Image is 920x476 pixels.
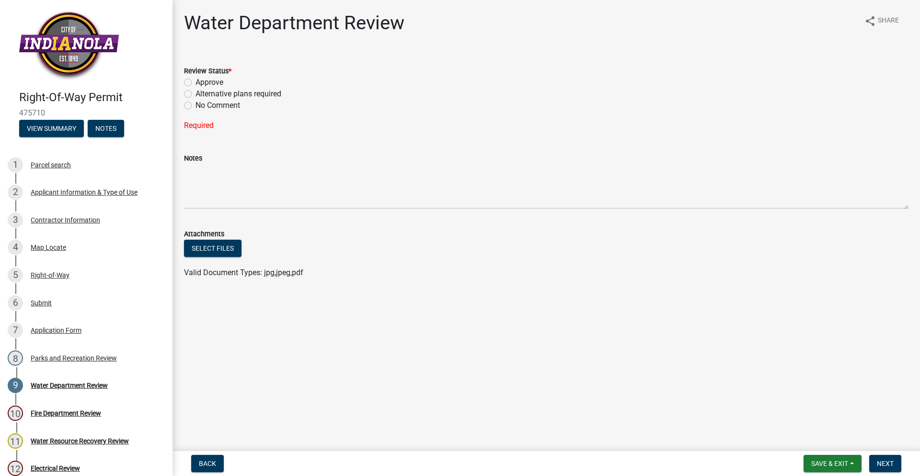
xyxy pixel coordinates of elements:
[864,15,876,27] i: share
[8,433,23,449] div: 11
[8,461,23,476] div: 12
[31,300,52,306] div: Submit
[8,157,23,173] div: 1
[195,88,281,100] label: Alternative plans required
[199,460,216,467] span: Back
[88,120,124,137] button: Notes
[19,91,165,104] h4: Right-Of-Way Permit
[88,125,124,133] wm-modal-confirm: Notes
[811,460,848,467] span: Save & Exit
[195,77,223,88] label: Approve
[19,10,119,81] img: City of Indianola, Iowa
[19,125,84,133] wm-modal-confirm: Summary
[184,268,303,277] span: Valid Document Types: jpg,jpeg,pdf
[184,120,908,131] div: Required
[191,455,224,472] button: Back
[8,295,23,311] div: 6
[8,240,23,255] div: 4
[869,455,901,472] button: Next
[31,327,81,334] div: Application Form
[184,12,404,35] h1: Water Department Review
[184,240,241,257] button: Select files
[31,465,80,472] div: Electrical Review
[8,185,23,200] div: 2
[184,231,224,238] label: Attachments
[8,267,23,283] div: 5
[31,355,117,361] div: Parks and Recreation Review
[31,272,69,279] div: Right-of-Way
[8,406,23,421] div: 10
[184,155,202,162] label: Notes
[31,438,129,444] div: Water Resource Recovery Review
[8,212,23,228] div: 3
[31,217,100,223] div: Contractor Information
[878,15,899,27] span: Share
[31,382,108,389] div: Water Department Review
[31,244,66,251] div: Map Locate
[195,100,240,111] label: No Comment
[857,12,907,30] button: shareShare
[804,455,862,472] button: Save & Exit
[31,410,101,417] div: Fire Department Review
[184,68,231,75] label: Review Status
[19,108,153,117] span: 475710
[31,162,71,168] div: Parcel search
[8,350,23,366] div: 8
[19,120,84,137] button: View Summary
[31,189,138,196] div: Applicant Information & Type of Use
[8,323,23,338] div: 7
[8,378,23,393] div: 9
[877,460,894,467] span: Next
